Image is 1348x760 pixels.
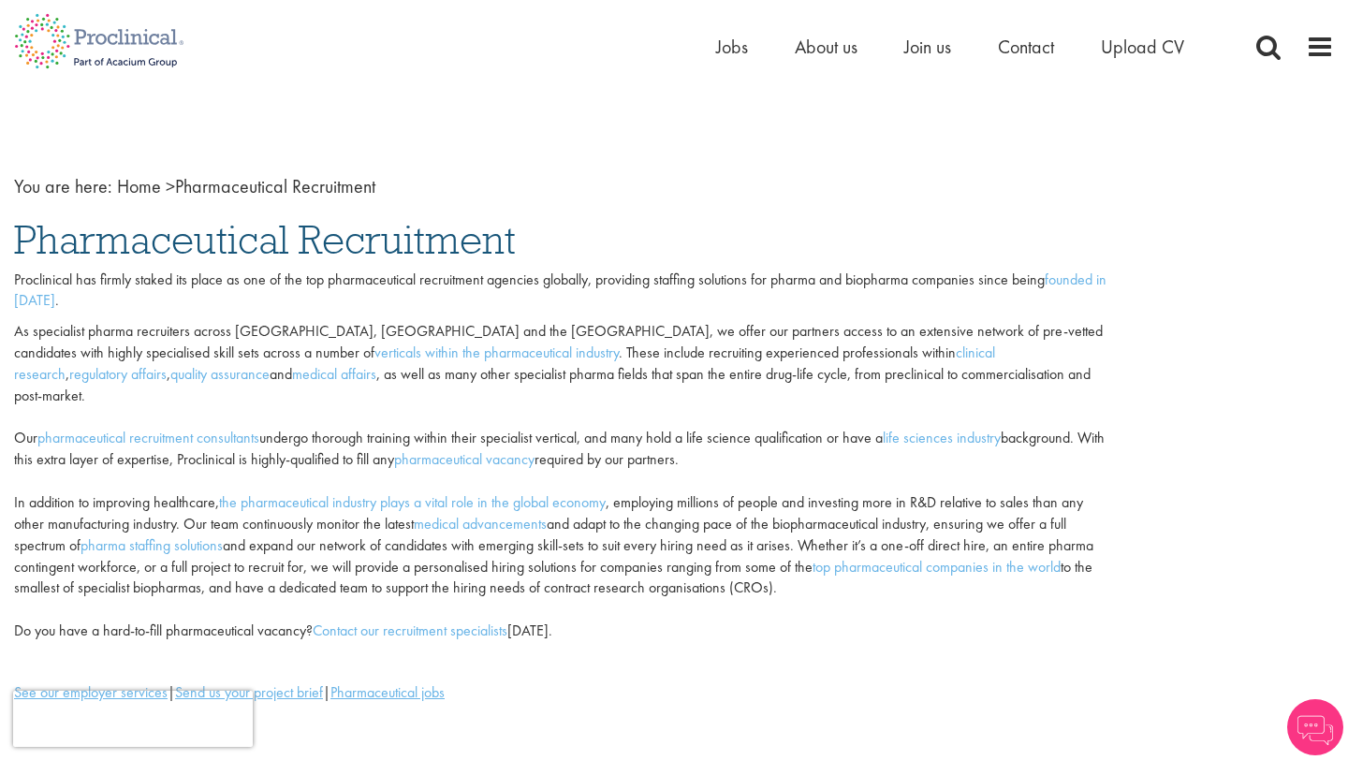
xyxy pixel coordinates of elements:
a: quality assurance [170,364,270,384]
a: Contact our recruitment specialists [313,621,507,640]
span: You are here: [14,174,112,198]
a: pharma staffing solutions [81,535,223,555]
a: life sciences industry [883,428,1001,447]
a: Pharmaceutical jobs [330,682,445,702]
iframe: reCAPTCHA [13,691,253,747]
a: the pharmaceutical industry plays a vital role in the global economy [219,492,606,512]
a: verticals within the pharmaceutical industry [374,343,619,362]
a: regulatory affairs [69,364,167,384]
a: founded in [DATE] [14,270,1106,311]
p: Proclinical has firmly staked its place as one of the top pharmaceutical recruitment agencies glo... [14,270,1109,313]
a: medical affairs [292,364,376,384]
a: Join us [904,35,951,59]
a: Send us your project brief [175,682,323,702]
a: pharmaceutical recruitment consultants [37,428,259,447]
a: Contact [998,35,1054,59]
a: top pharmaceutical companies in the world [813,557,1061,577]
a: breadcrumb link to Home [117,174,161,198]
a: Upload CV [1101,35,1184,59]
a: About us [795,35,857,59]
span: Pharmaceutical Recruitment [14,214,516,265]
span: Pharmaceutical Recruitment [117,174,375,198]
span: > [166,174,175,198]
a: medical advancements [414,514,547,533]
a: pharmaceutical vacancy [394,449,535,469]
p: As specialist pharma recruiters across [GEOGRAPHIC_DATA], [GEOGRAPHIC_DATA] and the [GEOGRAPHIC_D... [14,321,1109,642]
a: See our employer services [14,682,168,702]
a: clinical research [14,343,995,384]
a: Jobs [716,35,748,59]
img: Chatbot [1287,699,1343,755]
div: | | [14,682,1109,704]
